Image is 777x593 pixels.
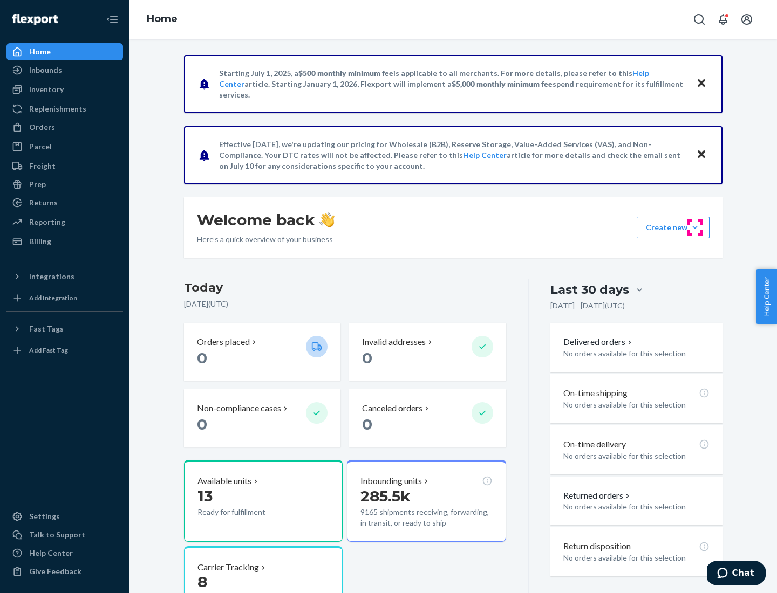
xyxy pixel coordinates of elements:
div: Give Feedback [29,566,81,577]
div: Parcel [29,141,52,152]
p: On-time shipping [563,387,628,399]
img: Flexport logo [12,14,58,25]
button: Fast Tags [6,320,123,337]
div: Inbounds [29,65,62,75]
p: No orders available for this selection [563,501,710,512]
span: $500 monthly minimum fee [298,68,393,78]
span: 285.5k [360,487,411,505]
div: Add Fast Tag [29,346,68,355]
p: No orders available for this selection [563,553,710,563]
p: Effective [DATE], we're updating our pricing for Wholesale (B2B), Reserve Storage, Value-Added Se... [219,139,686,171]
iframe: Opens a widget where you can chat to one of our agents [707,561,766,588]
p: [DATE] - [DATE] ( UTC ) [550,300,625,311]
button: Open account menu [736,9,758,30]
div: Integrations [29,271,74,282]
div: Fast Tags [29,323,64,334]
button: Delivered orders [563,336,634,348]
a: Returns [6,194,123,211]
a: Settings [6,508,123,525]
div: Reporting [29,217,65,227]
a: Inventory [6,81,123,98]
a: Parcel [6,138,123,155]
p: Orders placed [197,336,250,348]
a: Reporting [6,213,123,231]
h1: Welcome back [197,210,335,230]
div: Home [29,46,51,57]
p: [DATE] ( UTC ) [184,299,506,309]
p: Starting July 1, 2025, a is applicable to all merchants. For more details, please refer to this a... [219,68,686,100]
p: No orders available for this selection [563,451,710,461]
p: Canceled orders [362,402,422,415]
a: Billing [6,233,123,250]
a: Inbounds [6,61,123,79]
div: Orders [29,122,55,133]
a: Freight [6,157,123,175]
div: Replenishments [29,104,86,114]
p: No orders available for this selection [563,348,710,359]
a: Replenishments [6,100,123,118]
div: Returns [29,197,58,208]
button: Inbounding units285.5k9165 shipments receiving, forwarding, in transit, or ready to ship [347,460,506,542]
p: Inbounding units [360,475,422,487]
button: Returned orders [563,489,632,502]
p: Available units [197,475,251,487]
div: Last 30 days [550,281,629,298]
button: Give Feedback [6,563,123,580]
div: Inventory [29,84,64,95]
a: Orders [6,119,123,136]
p: Ready for fulfillment [197,507,297,518]
button: Create new [637,217,710,238]
button: Open notifications [712,9,734,30]
span: 0 [362,349,372,367]
img: hand-wave emoji [319,212,335,227]
a: Help Center [6,544,123,562]
div: Freight [29,161,56,171]
div: Prep [29,179,46,190]
button: Talk to Support [6,526,123,543]
button: Canceled orders 0 [349,389,506,447]
a: Prep [6,176,123,193]
p: Here’s a quick overview of your business [197,234,335,245]
p: No orders available for this selection [563,399,710,410]
button: Non-compliance cases 0 [184,389,340,447]
button: Close [694,147,708,163]
div: Settings [29,511,60,522]
a: Home [147,13,178,25]
div: Talk to Support [29,529,85,540]
ol: breadcrumbs [138,4,186,35]
p: Return disposition [563,540,631,553]
span: $5,000 monthly minimum fee [452,79,553,88]
p: Non-compliance cases [197,402,281,415]
div: Add Integration [29,293,77,302]
span: 0 [197,415,207,433]
a: Add Integration [6,289,123,307]
button: Available units13Ready for fulfillment [184,460,343,542]
span: 0 [362,415,372,433]
h3: Today [184,279,506,296]
p: Invalid addresses [362,336,426,348]
button: Close Navigation [101,9,123,30]
span: 8 [197,573,207,591]
button: Close [694,76,708,92]
a: Add Fast Tag [6,342,123,359]
p: Carrier Tracking [197,561,259,574]
p: 9165 shipments receiving, forwarding, in transit, or ready to ship [360,507,492,528]
button: Orders placed 0 [184,323,340,381]
button: Help Center [756,269,777,324]
a: Home [6,43,123,60]
span: 0 [197,349,207,367]
a: Help Center [463,150,507,160]
button: Integrations [6,268,123,285]
div: Billing [29,236,51,247]
button: Open Search Box [689,9,710,30]
div: Help Center [29,548,73,558]
p: On-time delivery [563,438,626,451]
button: Invalid addresses 0 [349,323,506,381]
span: 13 [197,487,213,505]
